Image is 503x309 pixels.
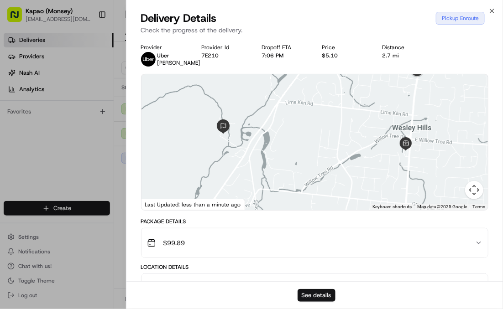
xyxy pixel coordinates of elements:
[322,52,367,59] div: $5.10
[141,263,489,271] div: Location Details
[447,279,472,288] span: 6:28 PM
[322,44,367,51] div: Price
[141,218,489,225] div: Package Details
[163,279,243,288] span: [PERSON_NAME] Manager
[31,97,115,104] div: We're available if you need us!
[73,129,150,145] a: 💻API Documentation
[465,181,483,199] button: Map camera controls
[141,44,187,51] div: Provider
[31,88,150,97] div: Start new chat
[91,155,110,162] span: Pylon
[298,289,335,302] button: See details
[9,134,16,141] div: 📗
[141,274,488,303] button: [PERSON_NAME] Manager6:28 PM
[18,133,70,142] span: Knowledge Base
[86,133,147,142] span: API Documentation
[144,198,174,210] a: Open this area in Google Maps (opens a new window)
[77,134,84,141] div: 💻
[372,204,412,210] button: Keyboard shortcuts
[472,204,485,209] a: Terms (opens in new tab)
[382,44,428,51] div: Distance
[201,44,247,51] div: Provider Id
[9,37,166,51] p: Welcome 👋
[141,199,245,210] div: Last Updated: less than a minute ago
[201,52,219,59] button: 7E210
[382,52,428,59] div: 2.7 mi
[141,52,156,67] img: uber-new-logo.jpeg
[141,26,489,35] p: Check the progress of the delivery.
[157,59,201,67] span: [PERSON_NAME]
[155,90,166,101] button: Start new chat
[163,238,185,247] span: $99.89
[262,44,307,51] div: Dropoff ETA
[262,52,307,59] div: 7:06 PM
[157,52,170,59] span: Uber
[141,11,217,26] span: Delivery Details
[64,154,110,162] a: Powered byPylon
[417,204,467,209] span: Map data ©2025 Google
[9,10,27,28] img: Nash
[144,198,174,210] img: Google
[24,59,151,69] input: Clear
[141,228,488,257] button: $99.89
[9,88,26,104] img: 1736555255976-a54dd68f-1ca7-489b-9aae-adbdc363a1c4
[5,129,73,145] a: 📗Knowledge Base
